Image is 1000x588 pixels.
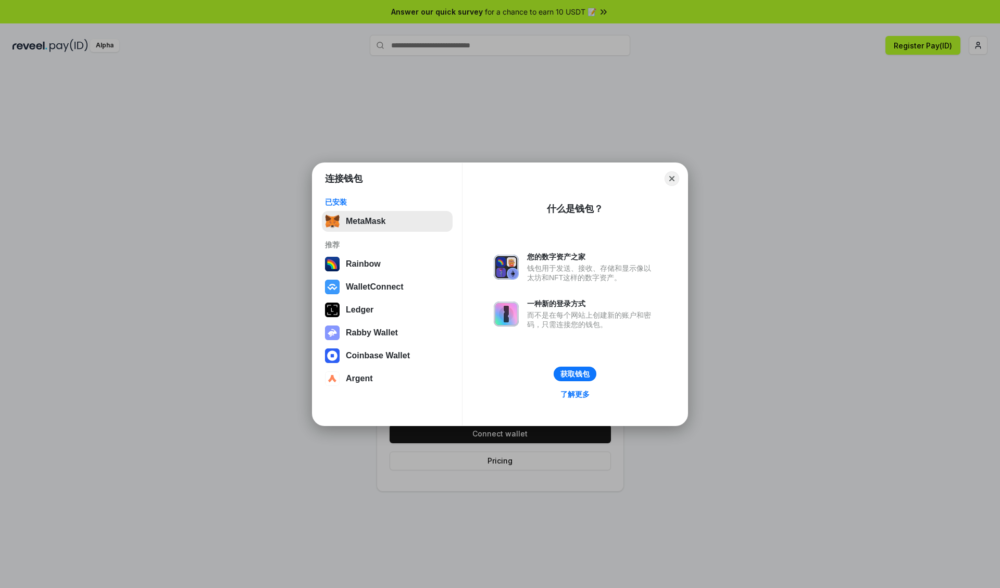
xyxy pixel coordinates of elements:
[547,203,603,215] div: 什么是钱包？
[560,390,590,399] div: 了解更多
[325,303,340,317] img: svg+xml,%3Csvg%20xmlns%3D%22http%3A%2F%2Fwww.w3.org%2F2000%2Fsvg%22%20width%3D%2228%22%20height%3...
[322,299,453,320] button: Ledger
[527,299,656,308] div: 一种新的登录方式
[346,374,373,383] div: Argent
[325,240,449,249] div: 推荐
[325,326,340,340] img: svg+xml,%3Csvg%20xmlns%3D%22http%3A%2F%2Fwww.w3.org%2F2000%2Fsvg%22%20fill%3D%22none%22%20viewBox...
[325,197,449,207] div: 已安装
[322,322,453,343] button: Rabby Wallet
[322,211,453,232] button: MetaMask
[322,277,453,297] button: WalletConnect
[554,367,596,381] button: 获取钱包
[665,171,679,186] button: Close
[322,345,453,366] button: Coinbase Wallet
[325,348,340,363] img: svg+xml,%3Csvg%20width%3D%2228%22%20height%3D%2228%22%20viewBox%3D%220%200%2028%2028%22%20fill%3D...
[322,254,453,274] button: Rainbow
[322,368,453,389] button: Argent
[346,282,404,292] div: WalletConnect
[527,252,656,261] div: 您的数字资产之家
[494,255,519,280] img: svg+xml,%3Csvg%20xmlns%3D%22http%3A%2F%2Fwww.w3.org%2F2000%2Fsvg%22%20fill%3D%22none%22%20viewBox...
[346,217,385,226] div: MetaMask
[494,302,519,327] img: svg+xml,%3Csvg%20xmlns%3D%22http%3A%2F%2Fwww.w3.org%2F2000%2Fsvg%22%20fill%3D%22none%22%20viewBox...
[346,328,398,337] div: Rabby Wallet
[554,387,596,401] a: 了解更多
[325,172,362,185] h1: 连接钱包
[527,264,656,282] div: 钱包用于发送、接收、存储和显示像以太坊和NFT这样的数字资产。
[346,351,410,360] div: Coinbase Wallet
[527,310,656,329] div: 而不是在每个网站上创建新的账户和密码，只需连接您的钱包。
[346,259,381,269] div: Rainbow
[325,214,340,229] img: svg+xml,%3Csvg%20fill%3D%22none%22%20height%3D%2233%22%20viewBox%3D%220%200%2035%2033%22%20width%...
[346,305,373,315] div: Ledger
[560,369,590,379] div: 获取钱包
[325,371,340,386] img: svg+xml,%3Csvg%20width%3D%2228%22%20height%3D%2228%22%20viewBox%3D%220%200%2028%2028%22%20fill%3D...
[325,257,340,271] img: svg+xml,%3Csvg%20width%3D%22120%22%20height%3D%22120%22%20viewBox%3D%220%200%20120%20120%22%20fil...
[325,280,340,294] img: svg+xml,%3Csvg%20width%3D%2228%22%20height%3D%2228%22%20viewBox%3D%220%200%2028%2028%22%20fill%3D...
